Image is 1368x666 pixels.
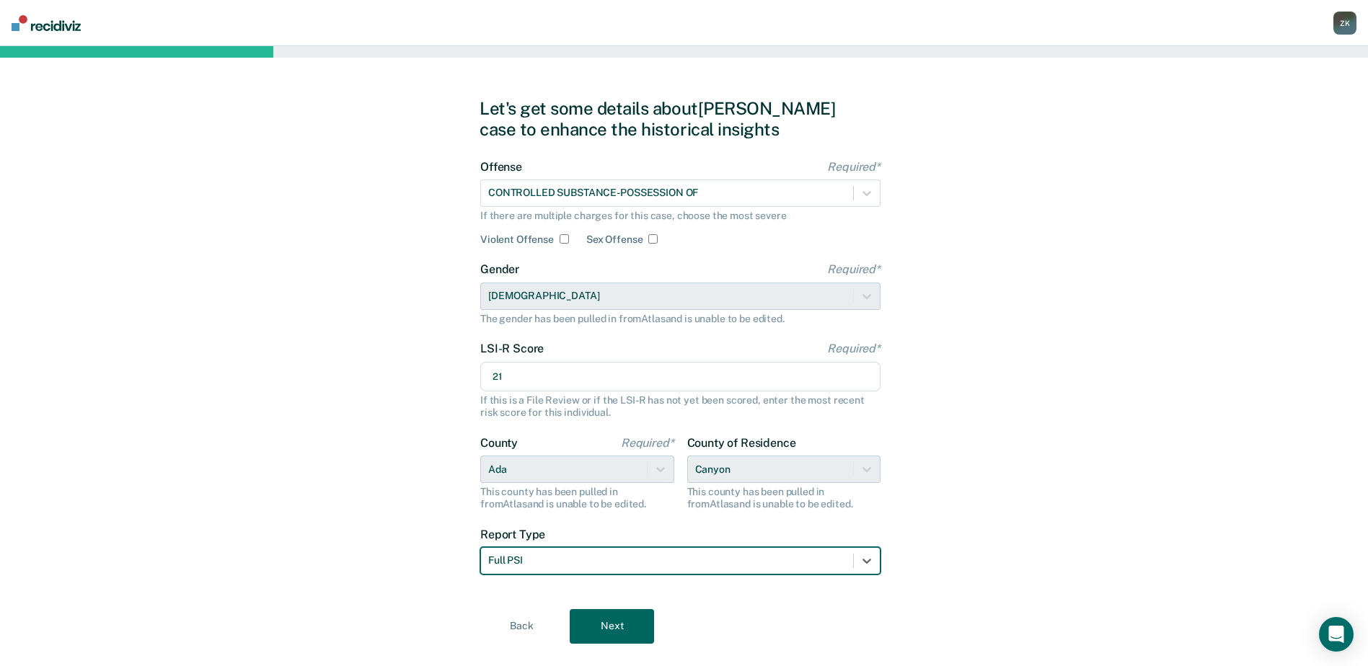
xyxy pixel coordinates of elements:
[480,436,674,450] label: County
[827,342,881,355] span: Required*
[1333,12,1356,35] button: ZK
[827,160,881,174] span: Required*
[687,436,881,450] label: County of Residence
[480,313,881,325] div: The gender has been pulled in from Atlas and is unable to be edited.
[480,234,554,246] label: Violent Offense
[480,394,881,419] div: If this is a File Review or if the LSI-R has not yet been scored, enter the most recent risk scor...
[480,210,881,222] div: If there are multiple charges for this case, choose the most severe
[827,262,881,276] span: Required*
[480,609,564,644] button: Back
[480,262,881,276] label: Gender
[586,234,643,246] label: Sex Offense
[480,486,674,510] div: This county has been pulled in from Atlas and is unable to be edited.
[621,436,674,450] span: Required*
[480,528,881,541] label: Report Type
[480,342,881,355] label: LSI-R Score
[480,98,888,140] div: Let's get some details about [PERSON_NAME] case to enhance the historical insights
[12,15,81,31] img: Recidiviz
[480,160,881,174] label: Offense
[570,609,654,644] button: Next
[687,486,881,510] div: This county has been pulled in from Atlas and is unable to be edited.
[1319,617,1354,652] div: Open Intercom Messenger
[1333,12,1356,35] div: Z K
